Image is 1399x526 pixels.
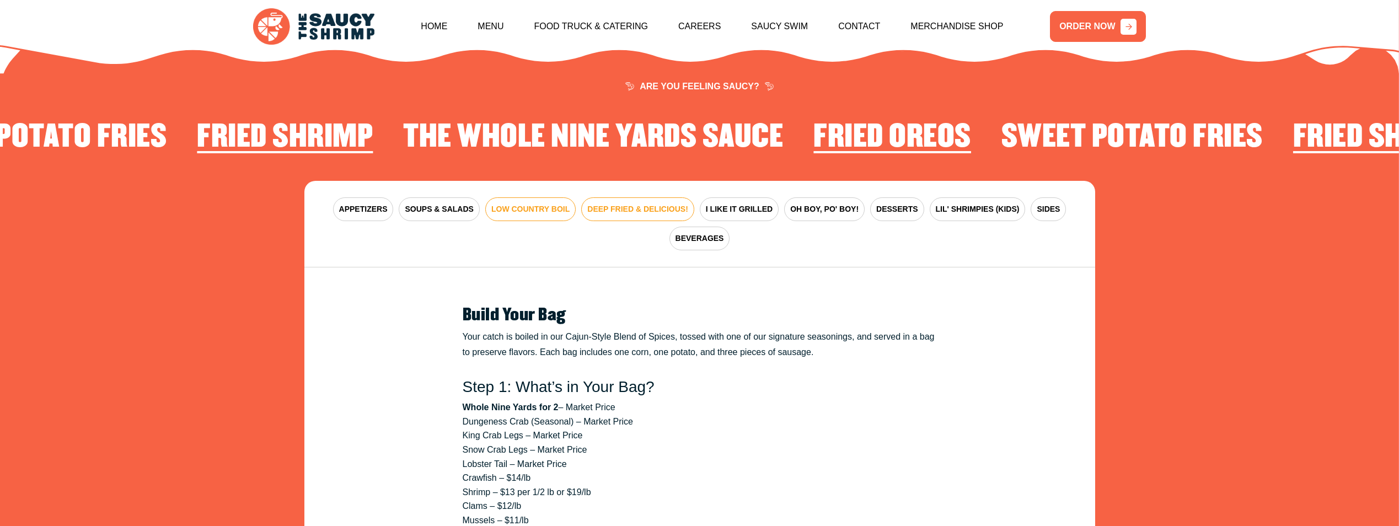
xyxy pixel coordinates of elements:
[491,203,570,215] span: LOW COUNTRY BOIL
[463,428,937,443] li: King Crab Legs – Market Price
[405,203,473,215] span: SOUPS & SALADS
[463,457,937,471] li: Lobster Tail – Market Price
[197,120,373,154] h2: Fried Shrimp
[936,203,1020,215] span: LIL' SHRIMPIES (KIDS)
[790,203,859,215] span: OH BOY, PO' BOY!
[1037,203,1060,215] span: SIDES
[625,82,774,91] span: ARE YOU FEELING SAUCY?
[930,197,1026,221] button: LIL' SHRIMPIES (KIDS)
[463,306,937,325] h2: Build Your Bag
[478,3,503,50] a: Menu
[253,8,374,45] img: logo
[463,443,937,457] li: Snow Crab Legs – Market Price
[678,3,721,50] a: Careers
[876,203,918,215] span: DESSERTS
[669,227,730,250] button: BEVERAGES
[838,3,880,50] a: Contact
[463,329,937,360] p: Your catch is boiled in our Cajun-Style Blend of Spices, tossed with one of our signature seasoni...
[751,3,808,50] a: Saucy Swim
[463,415,937,429] li: Dungeness Crab (Seasonal) – Market Price
[421,3,447,50] a: Home
[1031,197,1066,221] button: SIDES
[1001,120,1263,154] h2: Sweet Potato Fries
[463,400,937,415] li: – Market Price
[587,203,688,215] span: DEEP FRIED & DELICIOUS!
[463,499,937,513] li: Clams – $12/lb
[700,197,779,221] button: I LIKE IT GRILLED
[813,120,971,154] h2: Fried Oreos
[463,485,937,500] li: Shrimp – $13 per 1/2 lb or $19/lb
[676,233,724,244] span: BEVERAGES
[1050,11,1146,42] a: ORDER NOW
[870,197,924,221] button: DESSERTS
[399,197,479,221] button: SOUPS & SALADS
[197,120,373,159] li: 1 of 4
[706,203,773,215] span: I LIKE IT GRILLED
[463,471,937,485] li: Crawfish – $14/lb
[333,197,394,221] button: APPETIZERS
[910,3,1003,50] a: Merchandise Shop
[403,120,783,159] li: 2 of 4
[463,378,937,396] h3: Step 1: What’s in Your Bag?
[534,3,648,50] a: Food Truck & Catering
[403,120,783,154] h2: The Whole Nine Yards Sauce
[485,197,576,221] button: LOW COUNTRY BOIL
[463,402,559,412] strong: Whole Nine Yards for 2
[813,120,971,159] li: 3 of 4
[1001,120,1263,159] li: 4 of 4
[581,197,694,221] button: DEEP FRIED & DELICIOUS!
[784,197,865,221] button: OH BOY, PO' BOY!
[339,203,388,215] span: APPETIZERS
